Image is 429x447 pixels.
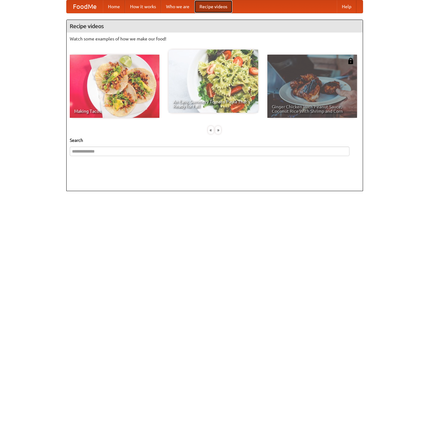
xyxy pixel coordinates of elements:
a: Help [337,0,356,13]
a: An Easy, Summery Tomato Pasta That's Ready for Fall [169,50,258,113]
a: Recipe videos [194,0,232,13]
a: Who we are [161,0,194,13]
h5: Search [70,137,360,143]
span: An Easy, Summery Tomato Pasta That's Ready for Fall [173,100,254,108]
a: Home [103,0,125,13]
a: FoodMe [67,0,103,13]
a: How it works [125,0,161,13]
span: Making Tacos [74,109,155,113]
a: Making Tacos [70,55,159,118]
img: 483408.png [348,58,354,64]
div: » [215,126,221,134]
div: « [208,126,214,134]
p: Watch some examples of how we make our food! [70,36,360,42]
h4: Recipe videos [67,20,363,33]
